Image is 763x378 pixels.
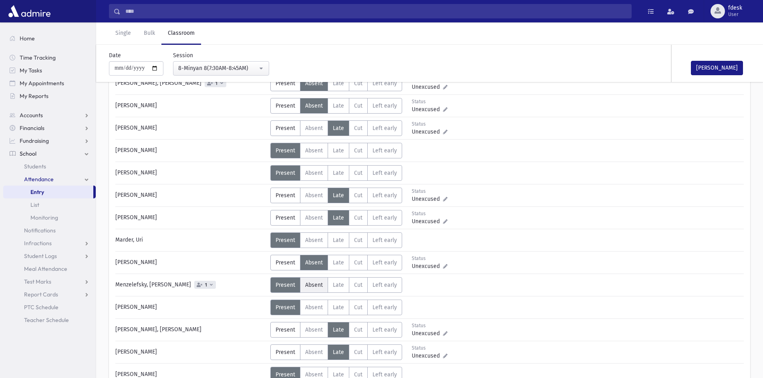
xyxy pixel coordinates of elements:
a: Fundraising [3,134,96,147]
span: Cut [354,214,362,221]
div: Status [412,255,447,262]
div: AttTypes [270,188,402,203]
span: My Reports [20,92,48,100]
div: AttTypes [270,322,402,338]
div: [PERSON_NAME] [111,255,270,270]
input: Search [121,4,631,18]
span: Present [276,371,295,378]
span: Present [276,80,295,87]
span: Unexcused [412,105,443,114]
span: Absent [305,371,323,378]
span: My Appointments [20,80,64,87]
label: Session [173,51,193,60]
button: [PERSON_NAME] [691,61,743,75]
span: Present [276,259,295,266]
span: Left early [372,125,397,132]
span: Test Marks [24,278,51,285]
div: Status [412,210,447,217]
span: Absent [305,259,323,266]
span: Cut [354,304,362,311]
div: [PERSON_NAME] [111,210,270,226]
div: 8-Minyan 8(7:30AM-8:45AM) [178,64,258,72]
span: Late [333,170,344,176]
div: [PERSON_NAME] [111,300,270,315]
span: Late [333,102,344,109]
div: AttTypes [270,300,402,315]
span: 1 [203,282,209,288]
span: Left early [372,147,397,154]
div: [PERSON_NAME] [111,98,270,114]
a: School [3,147,96,160]
span: School [20,150,36,157]
span: Absent [305,80,323,87]
span: Left early [372,80,397,87]
span: Unexcused [412,262,443,270]
span: Late [333,125,344,132]
a: Classroom [161,22,201,45]
span: Cut [354,282,362,288]
span: Present [276,349,295,356]
span: Cut [354,170,362,176]
span: Late [333,80,344,87]
div: Status [412,120,447,128]
a: Report Cards [3,288,96,301]
a: Time Tracking [3,51,96,64]
span: Unexcused [412,128,443,136]
div: Status [412,322,447,329]
a: Financials [3,122,96,134]
span: Present [276,170,295,176]
div: [PERSON_NAME], [PERSON_NAME] [111,322,270,338]
span: Cut [354,259,362,266]
div: AttTypes [270,143,402,158]
span: Left early [372,214,397,221]
span: Cut [354,147,362,154]
span: PTC Schedule [24,304,58,311]
span: Left early [372,349,397,356]
a: Infractions [3,237,96,250]
a: My Tasks [3,64,96,77]
span: Left early [372,170,397,176]
span: Unexcused [412,217,443,226]
span: Late [333,192,344,199]
span: Present [276,147,295,154]
a: Meal Attendance [3,262,96,275]
label: Date [109,51,121,60]
span: Cut [354,125,362,132]
span: Late [333,259,344,266]
span: Cut [354,326,362,333]
div: [PERSON_NAME] [111,344,270,360]
span: Absent [305,282,323,288]
span: Cut [354,371,362,378]
div: AttTypes [270,255,402,270]
span: Left early [372,282,397,288]
span: Left early [372,326,397,333]
span: Notifications [24,227,56,234]
a: Accounts [3,109,96,122]
span: Late [333,214,344,221]
a: Monitoring [3,211,96,224]
div: Status [412,98,447,105]
span: Left early [372,371,397,378]
span: Monitoring [30,214,58,221]
span: Absent [305,170,323,176]
div: AttTypes [270,210,402,226]
span: Absent [305,304,323,311]
span: Absent [305,237,323,244]
span: Present [276,214,295,221]
span: Cut [354,237,362,244]
div: AttTypes [270,76,402,91]
span: Unexcused [412,329,443,338]
a: Bulk [137,22,161,45]
div: AttTypes [270,98,402,114]
span: Late [333,237,344,244]
span: Late [333,304,344,311]
div: [PERSON_NAME] [111,188,270,203]
img: AdmirePro [6,3,52,19]
div: AttTypes [270,120,402,136]
span: Absent [305,125,323,132]
span: Absent [305,349,323,356]
div: AttTypes [270,344,402,360]
span: Present [276,192,295,199]
span: Present [276,304,295,311]
span: Cut [354,102,362,109]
